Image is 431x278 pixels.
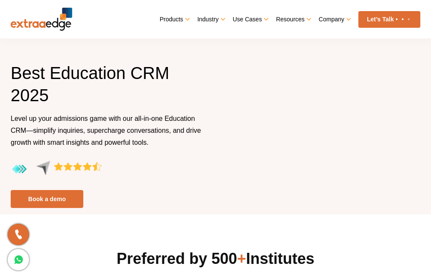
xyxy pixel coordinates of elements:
a: Let’s Talk [358,11,420,28]
span: Level up your admissions game with our all-in-one Education CRM—simplify inquiries, supercharge c... [11,115,201,146]
h1: Best Education CRM 2025 [11,62,209,113]
a: Book a demo [11,190,83,208]
a: Resources [276,13,310,25]
a: Industry [197,13,224,25]
a: Products [160,13,189,25]
span: + [237,250,246,267]
img: aggregate-rating-by-users [11,161,102,178]
h2: Preferred by 500 Institutes [11,249,420,269]
a: Company [319,13,350,25]
a: Use Cases [233,13,267,25]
